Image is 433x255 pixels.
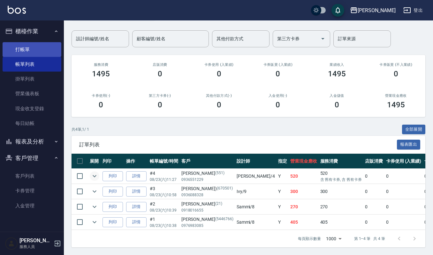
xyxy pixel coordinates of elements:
td: Y [277,184,289,199]
button: save [331,4,344,17]
td: 0 [384,184,423,199]
td: 0 [363,184,384,199]
p: 含 舊有卡券, 含 舊有卡券 [320,177,362,182]
div: [PERSON_NAME] [181,216,233,223]
td: #3 [148,184,180,199]
div: [PERSON_NAME]) [181,185,233,192]
a: 詳情 [126,171,147,181]
button: Open [318,34,328,44]
button: 列印 [103,202,123,212]
button: expand row [90,171,99,181]
p: 0936551229 [181,177,233,182]
p: 08/23 (六) 10:58 [150,192,178,198]
th: 設計師 [235,154,277,169]
h2: 第三方卡券(-) [138,94,182,98]
h3: 0 [99,100,103,109]
a: 現金收支登錄 [3,101,61,116]
td: 520 [289,169,319,184]
td: 0 [384,199,423,214]
th: 指定 [277,154,289,169]
a: 報表匯出 [397,141,421,147]
h2: 入金使用(-) [256,94,300,98]
h3: 1495 [328,69,346,78]
button: expand row [90,217,99,227]
button: 報表匯出 [397,140,421,150]
button: 報表及分析 [3,133,61,150]
h3: 0 [394,69,398,78]
h2: 店販消費 [138,63,182,67]
h3: 1495 [387,100,405,109]
h2: 卡券販賣 (不入業績) [374,63,418,67]
h3: 0 [217,100,221,109]
p: 0936088328 [181,192,233,198]
p: 08/23 (六) 11:27 [150,177,178,182]
a: 掛單列表 [3,72,61,86]
td: 405 [319,215,363,230]
h3: 0 [276,100,280,109]
a: 詳情 [126,217,147,227]
p: 服務人員 [19,244,52,250]
td: #4 [148,169,180,184]
a: 帳單列表 [3,57,61,72]
td: 0 [384,215,423,230]
div: 1000 [323,230,344,247]
p: 共 4 筆, 1 / 1 [72,127,89,132]
th: 帳單編號/時間 [148,154,180,169]
td: Sammi /8 [235,215,277,230]
th: 服務消費 [319,154,363,169]
th: 店販消費 [363,154,384,169]
h5: [PERSON_NAME] [19,237,52,244]
th: 卡券使用 (入業績) [384,154,423,169]
td: 300 [289,184,319,199]
td: 520 [319,169,363,184]
th: 展開 [88,154,101,169]
button: 列印 [103,217,123,227]
h3: 0 [276,69,280,78]
h2: 卡券使用 (入業績) [197,63,241,67]
th: 客戶 [180,154,235,169]
td: Sammi /8 [235,199,277,214]
h2: 其他付款方式(-) [197,94,241,98]
h2: 營業現金應收 [374,94,418,98]
td: 270 [319,199,363,214]
p: (21) [215,201,222,207]
a: 打帳單 [3,42,61,57]
a: 入金管理 [3,198,61,213]
a: 客戶列表 [3,169,61,183]
h2: 卡券使用(-) [79,94,123,98]
td: 0 [363,169,384,184]
p: (670501) [217,185,233,192]
td: #2 [148,199,180,214]
td: Y [277,169,289,184]
td: 300 [319,184,363,199]
button: 列印 [103,187,123,197]
td: Y [277,215,289,230]
img: Person [5,237,18,250]
p: (5446766) [215,216,233,223]
h3: 0 [335,100,339,109]
button: 登出 [401,4,425,16]
td: 0 [363,215,384,230]
button: expand row [90,202,99,212]
h2: 入金儲值 [315,94,359,98]
a: 營業儀表板 [3,86,61,101]
h2: 業績收入 [315,63,359,67]
p: 08/23 (六) 10:38 [150,223,178,228]
button: 櫃檯作業 [3,23,61,40]
a: 詳情 [126,202,147,212]
td: #1 [148,215,180,230]
p: 第 1–4 筆 共 4 筆 [354,236,385,242]
button: 列印 [103,171,123,181]
th: 操作 [125,154,148,169]
th: 列印 [101,154,125,169]
p: 0918016655 [181,207,233,213]
td: 0 [384,169,423,184]
td: Y [277,199,289,214]
button: 客戶管理 [3,150,61,166]
td: 405 [289,215,319,230]
td: 0 [363,199,384,214]
p: 每頁顯示數量 [298,236,321,242]
div: [PERSON_NAME] [181,201,233,207]
button: [PERSON_NAME] [347,4,398,17]
button: expand row [90,187,99,196]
